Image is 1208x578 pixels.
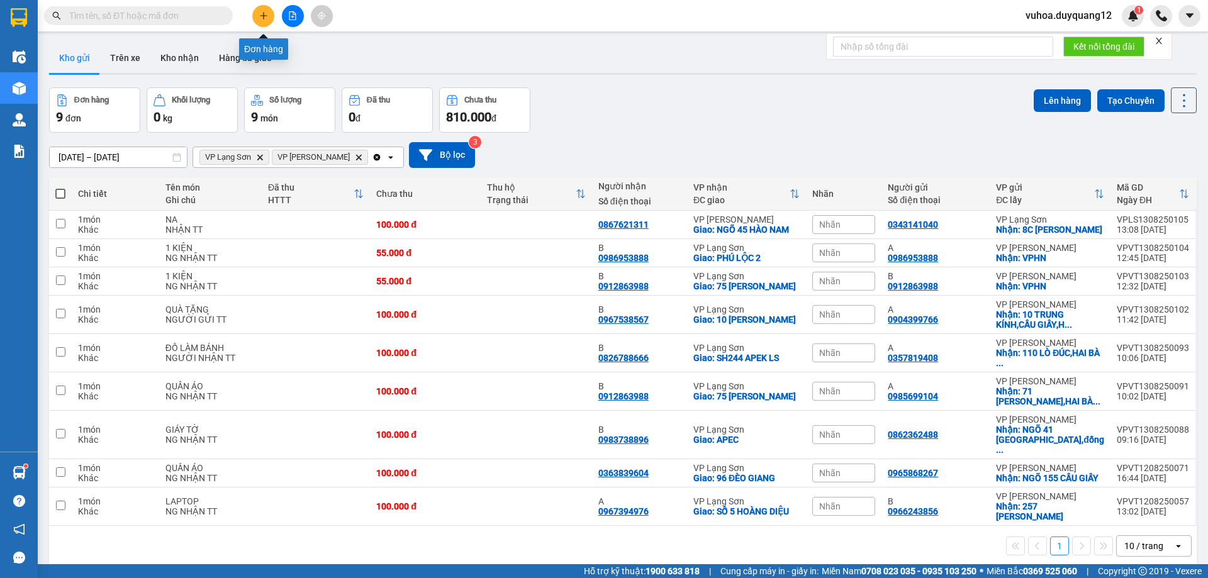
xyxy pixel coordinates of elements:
[1117,473,1189,483] div: 16:44 [DATE]
[888,195,983,205] div: Số điện thoại
[1184,10,1195,21] span: caret-down
[888,314,938,325] div: 0904399766
[251,109,258,125] span: 9
[1015,8,1122,23] span: vuhoa.duyquang12
[165,253,255,263] div: NG NHẬN TT
[367,96,390,104] div: Đã thu
[481,177,591,211] th: Toggle SortBy
[1155,36,1163,45] span: close
[996,243,1104,253] div: VP [PERSON_NAME]
[1117,435,1189,445] div: 09:16 [DATE]
[78,425,152,435] div: 1 món
[598,435,649,445] div: 0983738896
[376,220,474,230] div: 100.000 đ
[376,468,474,478] div: 100.000 đ
[165,225,255,235] div: NHẬN TT
[469,136,481,148] sup: 3
[78,253,152,263] div: Khác
[376,430,474,440] div: 100.000 đ
[49,43,100,73] button: Kho gửi
[693,243,800,253] div: VP Lạng Sơn
[409,142,475,168] button: Bộ lọc
[165,381,255,391] div: QUẦN ÁO
[888,506,938,516] div: 0966243856
[1117,281,1189,291] div: 12:32 [DATE]
[996,491,1104,501] div: VP [PERSON_NAME]
[598,181,681,191] div: Người nhận
[819,430,841,440] span: Nhãn
[65,113,81,123] span: đơn
[822,564,976,578] span: Miền Nam
[1087,564,1088,578] span: |
[996,271,1104,281] div: VP [PERSON_NAME]
[244,87,335,133] button: Số lượng9món
[1127,10,1139,21] img: icon-new-feature
[980,569,983,574] span: ⚪️
[888,343,983,353] div: A
[1136,6,1141,14] span: 1
[598,353,649,363] div: 0826788666
[693,506,800,516] div: Giao: SỐ 5 HOÀNG DIỆU
[996,195,1094,205] div: ĐC lấy
[693,463,800,473] div: VP Lạng Sơn
[349,109,355,125] span: 0
[165,353,255,363] div: NGƯỜI NHẬN TT
[584,564,700,578] span: Hỗ trợ kỹ thuật:
[376,348,474,358] div: 100.000 đ
[598,496,681,506] div: A
[693,473,800,483] div: Giao: 96 ĐÈO GIANG
[1117,496,1189,506] div: VPVT1208250057
[888,182,983,192] div: Người gửi
[49,87,140,133] button: Đơn hàng9đơn
[78,506,152,516] div: Khác
[371,151,372,164] input: Selected VP Lạng Sơn, VP Minh Khai.
[464,96,496,104] div: Chưa thu
[819,501,841,511] span: Nhãn
[165,506,255,516] div: NG NHẬN TT
[996,445,1004,455] span: ...
[1124,540,1163,552] div: 10 / trang
[598,425,681,435] div: B
[1117,271,1189,281] div: VPVT1308250103
[288,11,297,20] span: file-add
[1178,5,1200,27] button: caret-down
[13,552,25,564] span: message
[163,113,172,123] span: kg
[1173,541,1183,551] svg: open
[1117,343,1189,353] div: VPVT1308250093
[78,304,152,314] div: 1 món
[888,381,983,391] div: A
[1117,425,1189,435] div: VPVT1308250088
[165,425,255,435] div: GIÁY TỜ
[687,177,806,211] th: Toggle SortBy
[693,314,800,325] div: Giao: 10 HÙNG VƯƠNG
[165,281,255,291] div: NG NHẬN TT
[78,281,152,291] div: Khác
[259,11,268,20] span: plus
[78,225,152,235] div: Khác
[1097,89,1165,112] button: Tạo Chuyến
[709,564,711,578] span: |
[812,189,875,199] div: Nhãn
[861,566,976,576] strong: 0708 023 035 - 0935 103 250
[56,109,63,125] span: 9
[996,473,1104,483] div: Nhận: NGÕ 155 CẦU GIẤY
[598,304,681,314] div: B
[996,214,1104,225] div: VP Lạng Sơn
[11,8,27,27] img: logo-vxr
[888,496,983,506] div: B
[199,150,269,165] span: VP Lạng Sơn, close by backspace
[165,435,255,445] div: NG NHẬN TT
[78,496,152,506] div: 1 món
[272,150,368,165] span: VP Minh Khai, close by backspace
[1117,381,1189,391] div: VPVT1308250091
[282,5,304,27] button: file-add
[78,189,152,199] div: Chi tiết
[598,343,681,353] div: B
[833,36,1053,57] input: Nhập số tổng đài
[355,113,361,123] span: đ
[165,343,255,353] div: ĐỒ LÀM BÁNH
[1117,243,1189,253] div: VPVT1308250104
[147,87,238,133] button: Khối lượng0kg
[996,501,1104,521] div: Nhận: 257 TRẦN QUỐC HOÀN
